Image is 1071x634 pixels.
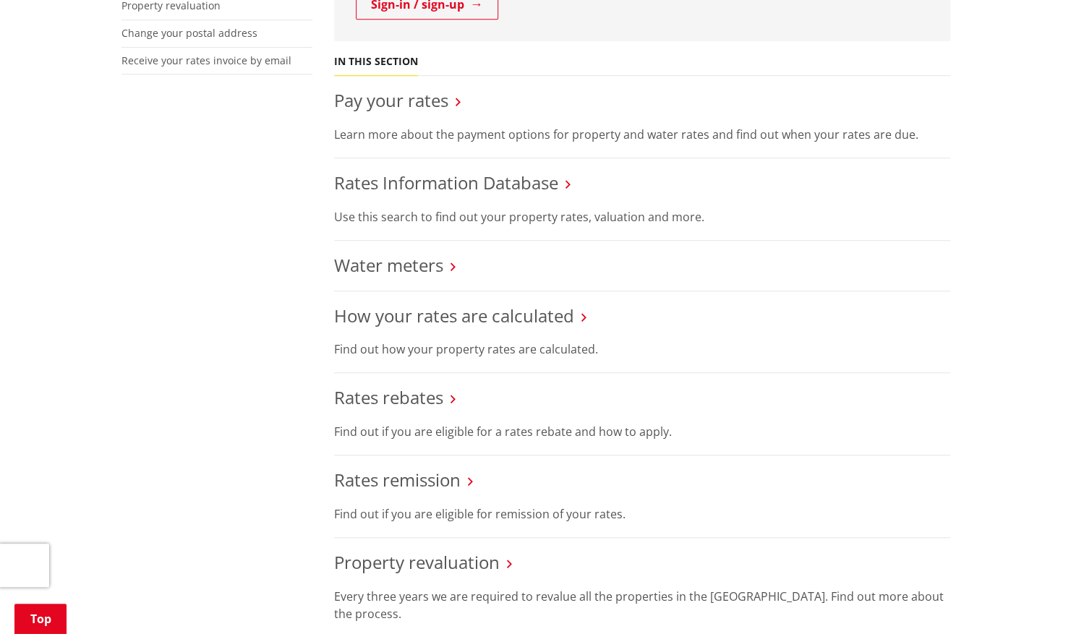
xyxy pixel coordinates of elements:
a: Rates rebates [334,385,443,409]
a: Top [14,604,67,634]
a: How your rates are calculated [334,304,574,327]
p: Learn more about the payment options for property and water rates and find out when your rates ar... [334,126,950,143]
a: Water meters [334,253,443,277]
iframe: Messenger Launcher [1004,573,1057,625]
a: Rates remission [334,468,461,492]
a: Rates Information Database [334,171,558,194]
p: Every three years we are required to revalue all the properties in the [GEOGRAPHIC_DATA]. Find ou... [334,588,950,622]
a: Property revaluation [334,550,500,574]
p: Find out if you are eligible for a rates rebate and how to apply. [334,423,950,440]
p: Find out how your property rates are calculated. [334,340,950,358]
p: Find out if you are eligible for remission of your rates. [334,505,950,523]
h5: In this section [334,56,418,68]
a: Change your postal address [121,26,257,40]
a: Pay your rates [334,88,448,112]
p: Use this search to find out your property rates, valuation and more. [334,208,950,226]
a: Receive your rates invoice by email [121,53,291,67]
